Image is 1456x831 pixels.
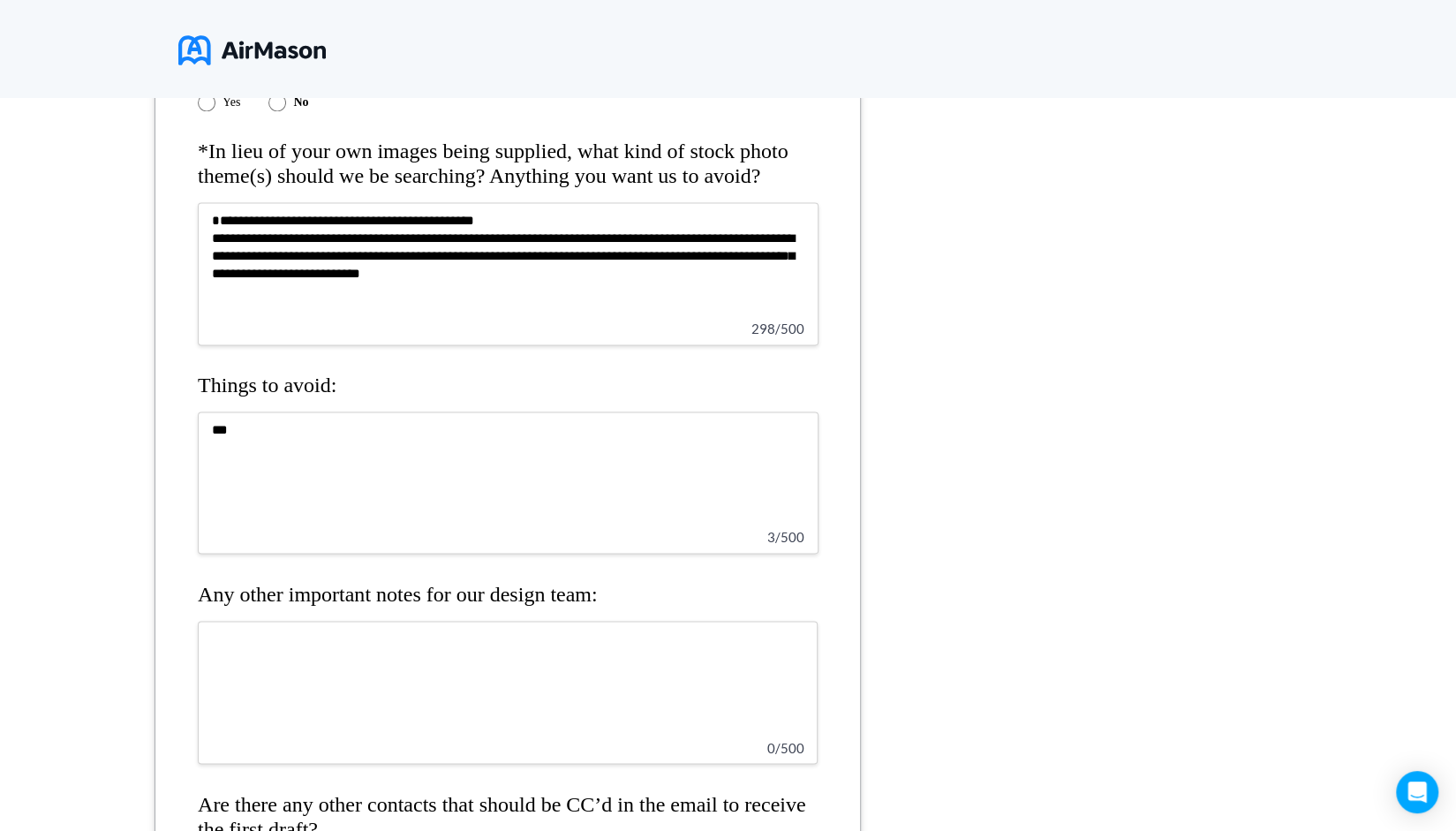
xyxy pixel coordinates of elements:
[767,529,804,545] span: 3 / 500
[751,321,804,336] span: 298 / 500
[1396,771,1438,813] div: Open Intercom Messenger
[223,95,240,110] label: Yes
[293,95,308,110] label: No
[198,140,818,188] h4: *In lieu of your own images being supplied, what kind of stock photo theme(s) should we be search...
[178,28,326,72] img: logo
[198,582,818,607] h4: Any other important notes for our design team:
[198,374,818,398] h4: Things to avoid:
[767,739,804,755] span: 0 / 500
